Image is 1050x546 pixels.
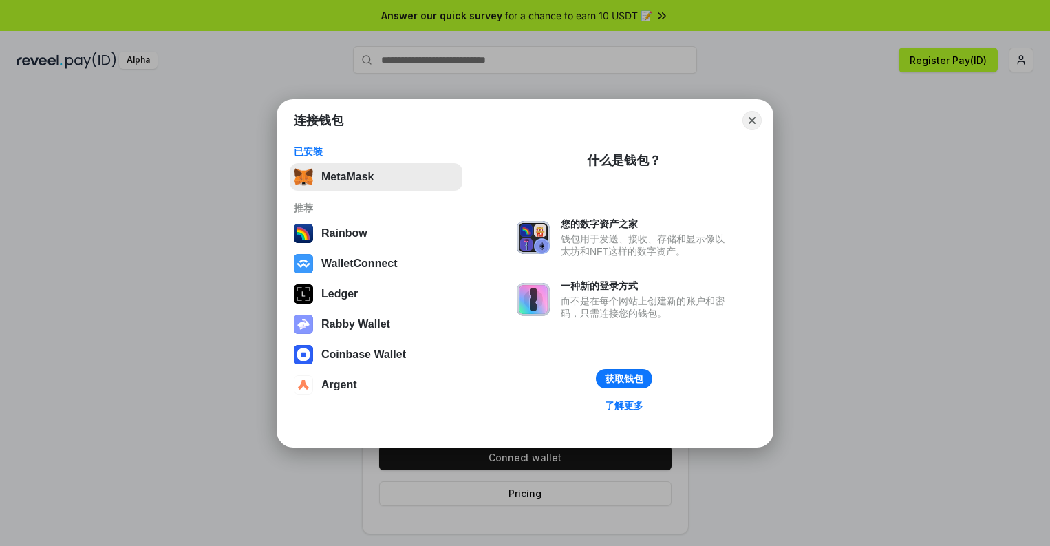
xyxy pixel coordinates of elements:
button: 获取钱包 [596,369,652,388]
img: svg+xml,%3Csvg%20xmlns%3D%22http%3A%2F%2Fwww.w3.org%2F2000%2Fsvg%22%20fill%3D%22none%22%20viewBox... [517,221,550,254]
div: Argent [321,379,357,391]
div: Rainbow [321,227,367,240]
button: Close [742,111,762,130]
img: svg+xml,%3Csvg%20fill%3D%22none%22%20height%3D%2233%22%20viewBox%3D%220%200%2035%2033%22%20width%... [294,167,313,187]
button: Ledger [290,280,462,308]
img: svg+xml,%3Csvg%20width%3D%22120%22%20height%3D%22120%22%20viewBox%3D%220%200%20120%20120%22%20fil... [294,224,313,243]
button: Rabby Wallet [290,311,462,338]
button: MetaMask [290,163,462,191]
button: Argent [290,371,462,399]
div: Ledger [321,288,358,300]
div: WalletConnect [321,258,398,270]
div: 获取钱包 [605,372,643,385]
button: Coinbase Wallet [290,341,462,368]
img: svg+xml,%3Csvg%20xmlns%3D%22http%3A%2F%2Fwww.w3.org%2F2000%2Fsvg%22%20fill%3D%22none%22%20viewBox... [294,315,313,334]
button: WalletConnect [290,250,462,277]
img: svg+xml,%3Csvg%20width%3D%2228%22%20height%3D%2228%22%20viewBox%3D%220%200%2028%2028%22%20fill%3D... [294,345,313,364]
div: 而不是在每个网站上创建新的账户和密码，只需连接您的钱包。 [561,295,731,319]
div: Rabby Wallet [321,318,390,330]
div: 钱包用于发送、接收、存储和显示像以太坊和NFT这样的数字资产。 [561,233,731,258]
div: 已安装 [294,145,458,158]
div: Coinbase Wallet [321,348,406,361]
div: MetaMask [321,171,374,183]
a: 了解更多 [597,397,652,414]
div: 什么是钱包？ [587,152,661,169]
div: 了解更多 [605,399,643,412]
h1: 连接钱包 [294,112,343,129]
div: 推荐 [294,202,458,214]
img: svg+xml,%3Csvg%20width%3D%2228%22%20height%3D%2228%22%20viewBox%3D%220%200%2028%2028%22%20fill%3D... [294,254,313,273]
div: 一种新的登录方式 [561,280,731,292]
img: svg+xml,%3Csvg%20xmlns%3D%22http%3A%2F%2Fwww.w3.org%2F2000%2Fsvg%22%20fill%3D%22none%22%20viewBox... [517,283,550,316]
img: svg+xml,%3Csvg%20width%3D%2228%22%20height%3D%2228%22%20viewBox%3D%220%200%2028%2028%22%20fill%3D... [294,375,313,395]
div: 您的数字资产之家 [561,218,731,230]
img: svg+xml,%3Csvg%20xmlns%3D%22http%3A%2F%2Fwww.w3.org%2F2000%2Fsvg%22%20width%3D%2228%22%20height%3... [294,284,313,304]
button: Rainbow [290,220,462,247]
